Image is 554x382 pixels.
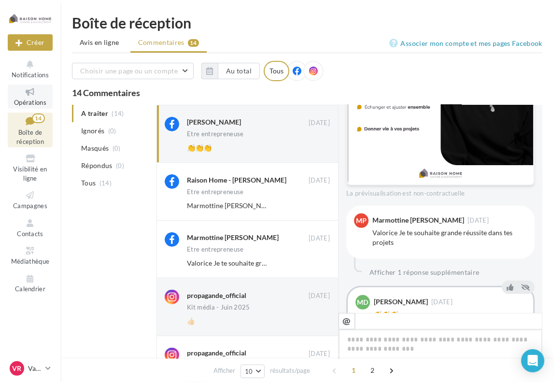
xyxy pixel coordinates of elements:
[14,99,46,106] span: Opérations
[346,185,535,198] div: La prévisualisation est non-contractuelle
[72,15,542,30] div: Boîte de réception
[264,61,289,81] div: Tous
[187,175,286,185] div: Raison Home - [PERSON_NAME]
[365,363,380,378] span: 2
[8,57,53,81] button: Notifications
[108,127,116,135] span: (0)
[270,366,310,375] span: résultats/page
[28,364,42,373] p: Valorice [PERSON_NAME]
[80,67,178,75] span: Choisir une page ou un compte
[366,267,483,278] button: Afficher 1 réponse supplémentaire
[8,216,53,240] a: Contacts
[32,113,45,123] div: 14
[309,292,330,300] span: [DATE]
[521,349,544,372] div: Open Intercom Messenger
[99,179,112,187] span: (14)
[81,178,96,188] span: Tous
[187,117,241,127] div: [PERSON_NAME]
[8,34,53,51] button: Créer
[8,151,53,184] a: Visibilité en ligne
[356,216,367,226] span: MP
[245,368,253,375] span: 10
[113,144,121,152] span: (0)
[187,143,212,152] span: 👏👏👏
[241,365,265,378] button: 10
[309,176,330,185] span: [DATE]
[372,217,464,224] div: Marmottine [PERSON_NAME]
[187,131,244,137] div: Etre entrepreneuse
[8,34,53,51] div: Nouvelle campagne
[8,271,53,295] a: Calendrier
[213,366,235,375] span: Afficher
[8,243,53,267] a: Médiathèque
[201,63,260,79] button: Au total
[11,257,50,265] span: Médiathèque
[389,38,542,49] a: Associer mon compte et mes pages Facebook
[17,230,43,238] span: Contacts
[468,217,489,224] span: [DATE]
[13,364,22,373] span: VR
[187,259,350,267] span: Valorice Je te souhaite grande réussite dans tes projets
[431,299,453,305] span: [DATE]
[187,189,244,195] div: Etre entrepreneuse
[72,63,194,79] button: Choisir une page ou un compte
[13,165,47,182] span: Visibilité en ligne
[13,202,47,210] span: Campagnes
[346,363,361,378] span: 1
[116,162,124,170] span: (0)
[72,88,542,97] div: 14 Commentaires
[187,233,279,242] div: Marmottine [PERSON_NAME]
[309,234,330,243] span: [DATE]
[187,201,338,210] span: Marmottine [PERSON_NAME] merci beaucoup ☺️
[357,297,369,307] span: MD
[15,285,45,293] span: Calendrier
[8,359,53,378] a: VR Valorice [PERSON_NAME]
[339,313,355,329] button: @
[81,143,109,153] span: Masqués
[309,119,330,127] span: [DATE]
[80,38,119,47] span: Avis en ligne
[81,126,104,136] span: Ignorés
[372,228,527,247] div: Valorice Je te souhaite grande réussite dans tes projets
[187,246,244,253] div: Etre entrepreneuse
[81,161,113,170] span: Répondus
[187,291,246,300] div: propagande_official
[309,350,330,358] span: [DATE]
[187,304,250,311] div: Kit média - Juin 2025
[374,310,526,319] div: 👏👏👏
[374,298,428,305] div: [PERSON_NAME]
[343,316,351,325] i: @
[16,128,44,145] span: Boîte de réception
[218,63,260,79] button: Au total
[187,317,195,325] span: 👍🏻
[12,71,49,79] span: Notifications
[8,85,53,108] a: Opérations
[8,113,53,148] a: Boîte de réception14
[8,188,53,212] a: Campagnes
[187,348,246,358] div: propagande_official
